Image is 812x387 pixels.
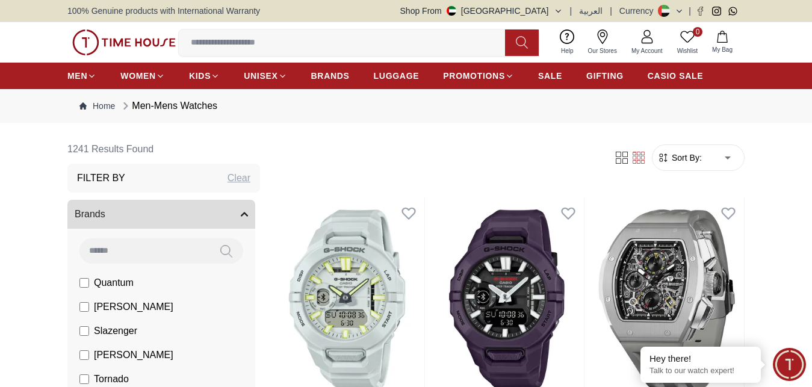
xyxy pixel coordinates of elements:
span: PROMOTIONS [443,70,505,82]
input: Quantum [79,278,89,288]
span: Wishlist [672,46,702,55]
input: [PERSON_NAME] [79,350,89,360]
button: Brands [67,200,255,229]
a: Help [554,27,581,58]
p: Talk to our watch expert! [649,366,752,376]
h3: Filter By [77,171,125,185]
div: Clear [228,171,250,185]
span: Our Stores [583,46,622,55]
nav: Breadcrumb [67,89,745,123]
div: Chat Widget [773,348,806,381]
input: Slazenger [79,326,89,336]
a: KIDS [189,65,220,87]
span: Slazenger [94,324,137,338]
a: Instagram [712,7,721,16]
span: Sort By: [669,152,702,164]
img: ... [72,29,176,55]
button: Sort By: [657,152,702,164]
span: Quantum [94,276,134,290]
a: PROMOTIONS [443,65,514,87]
a: CASIO SALE [648,65,704,87]
span: | [689,5,691,17]
span: 0 [693,27,702,37]
span: My Bag [707,45,737,54]
a: LUGGAGE [374,65,420,87]
span: | [570,5,572,17]
span: | [610,5,612,17]
span: 100% Genuine products with International Warranty [67,5,260,17]
div: Hey there! [649,353,752,365]
button: My Bag [705,28,740,57]
input: [PERSON_NAME] [79,302,89,312]
a: Our Stores [581,27,624,58]
a: SALE [538,65,562,87]
span: BRANDS [311,70,350,82]
div: Men-Mens Watches [120,99,217,113]
a: Whatsapp [728,7,737,16]
span: [PERSON_NAME] [94,300,173,314]
a: UNISEX [244,65,287,87]
span: KIDS [189,70,211,82]
h6: 1241 Results Found [67,135,260,164]
span: My Account [627,46,668,55]
span: GIFTING [586,70,624,82]
a: WOMEN [120,65,165,87]
a: Home [79,100,115,112]
span: LUGGAGE [374,70,420,82]
input: Tornado [79,374,89,384]
span: Help [556,46,578,55]
a: 0Wishlist [670,27,705,58]
span: CASIO SALE [648,70,704,82]
span: WOMEN [120,70,156,82]
span: UNISEX [244,70,277,82]
a: BRANDS [311,65,350,87]
span: MEN [67,70,87,82]
img: United Arab Emirates [447,6,456,16]
button: Shop From[GEOGRAPHIC_DATA] [400,5,563,17]
span: SALE [538,70,562,82]
a: GIFTING [586,65,624,87]
span: [PERSON_NAME] [94,348,173,362]
span: Tornado [94,372,129,386]
button: العربية [579,5,603,17]
span: Brands [75,207,105,221]
div: Currency [619,5,659,17]
a: Facebook [696,7,705,16]
a: MEN [67,65,96,87]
